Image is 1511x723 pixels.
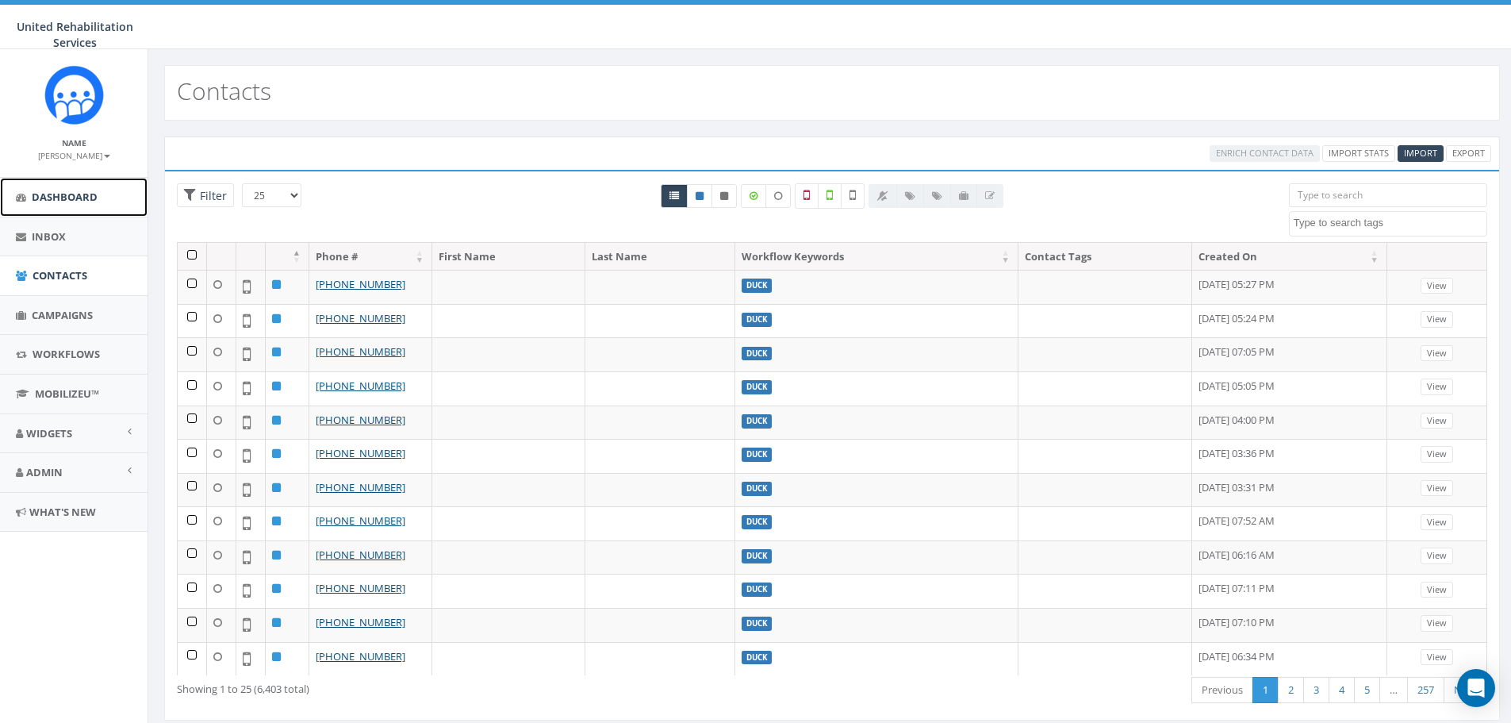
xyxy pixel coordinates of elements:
div: Open Intercom Messenger [1457,669,1495,707]
a: Export [1446,145,1491,162]
span: Contacts [33,268,87,283]
span: Widgets [26,426,72,440]
a: 5 [1354,677,1380,703]
label: Duck [742,279,772,293]
td: [DATE] 06:16 AM [1192,540,1387,575]
span: Inbox [32,229,66,244]
label: Not Validated [841,183,865,209]
a: [PHONE_NUMBER] [316,513,405,528]
span: Filter [196,188,227,203]
a: [PHONE_NUMBER] [316,379,405,393]
td: [DATE] 03:36 PM [1192,439,1387,473]
a: 2 [1278,677,1304,703]
label: Duck [742,347,772,361]
img: Rally_Corp_Icon_1.png [44,65,104,125]
a: View [1421,548,1453,564]
label: Validated [818,183,842,209]
a: [PHONE_NUMBER] [316,548,405,562]
span: United Rehabilitation Services [17,19,133,50]
th: First Name [432,243,585,271]
td: [DATE] 03:31 PM [1192,473,1387,507]
a: View [1421,582,1453,598]
label: Duck [742,515,772,529]
th: Phone #: activate to sort column ascending [309,243,432,271]
td: [DATE] 05:05 PM [1192,371,1387,406]
span: What's New [29,505,96,519]
small: Name [62,137,86,148]
span: MobilizeU™ [35,386,99,401]
td: [DATE] 07:05 PM [1192,337,1387,371]
td: [DATE] 06:34 PM [1192,642,1387,676]
a: … [1379,677,1408,703]
a: All contacts [661,184,688,208]
i: This phone number is subscribed and will receive texts. [696,191,704,201]
a: [PERSON_NAME] [38,148,110,162]
textarea: Search [1294,216,1486,230]
label: Not a Mobile [795,183,819,209]
a: [PHONE_NUMBER] [316,480,405,494]
a: View [1421,514,1453,531]
a: Import Stats [1322,145,1395,162]
label: Duck [742,549,772,563]
th: Last Name [585,243,735,271]
td: [DATE] 07:11 PM [1192,574,1387,608]
label: Data Enriched [741,184,766,208]
a: 257 [1407,677,1444,703]
a: View [1421,311,1453,328]
label: Duck [742,448,772,462]
label: Duck [742,651,772,665]
a: [PHONE_NUMBER] [316,277,405,291]
a: Next [1444,677,1487,703]
a: View [1421,480,1453,497]
a: View [1421,278,1453,294]
label: Duck [742,617,772,631]
div: Showing 1 to 25 (6,403 total) [177,675,709,697]
td: [DATE] 04:00 PM [1192,406,1387,440]
a: View [1421,446,1453,463]
h2: Contacts [177,78,271,104]
td: [DATE] 05:27 PM [1192,270,1387,304]
a: 1 [1252,677,1279,703]
a: Previous [1191,677,1253,703]
a: [PHONE_NUMBER] [316,581,405,595]
td: [DATE] 07:10 PM [1192,608,1387,642]
label: Duck [742,380,772,394]
label: Duck [742,313,772,327]
a: [PHONE_NUMBER] [316,649,405,663]
span: Advance Filter [177,183,234,208]
a: Opted Out [711,184,737,208]
a: Import [1398,145,1444,162]
label: Duck [742,583,772,597]
a: View [1421,345,1453,362]
a: [PHONE_NUMBER] [316,413,405,427]
a: Active [687,184,712,208]
a: [PHONE_NUMBER] [316,615,405,629]
td: [DATE] 07:52 AM [1192,506,1387,540]
small: [PERSON_NAME] [38,150,110,161]
span: Dashboard [32,190,98,204]
a: View [1421,615,1453,632]
a: 4 [1329,677,1355,703]
label: Data not Enriched [765,184,791,208]
span: Import [1404,147,1437,159]
a: View [1421,379,1453,395]
span: Workflows [33,347,100,361]
th: Workflow Keywords: activate to sort column ascending [735,243,1018,271]
span: Admin [26,465,63,479]
i: This phone number is unsubscribed and has opted-out of all texts. [720,191,728,201]
td: [DATE] 05:24 PM [1192,304,1387,338]
a: [PHONE_NUMBER] [316,446,405,460]
span: Campaigns [32,308,93,322]
a: [PHONE_NUMBER] [316,311,405,325]
th: Created On: activate to sort column ascending [1192,243,1387,271]
span: CSV files only [1404,147,1437,159]
a: 3 [1303,677,1329,703]
a: [PHONE_NUMBER] [316,344,405,359]
label: Duck [742,414,772,429]
a: View [1421,649,1453,666]
label: Duck [742,482,772,496]
input: Type to search [1289,183,1487,207]
th: Contact Tags [1018,243,1192,271]
a: View [1421,413,1453,429]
